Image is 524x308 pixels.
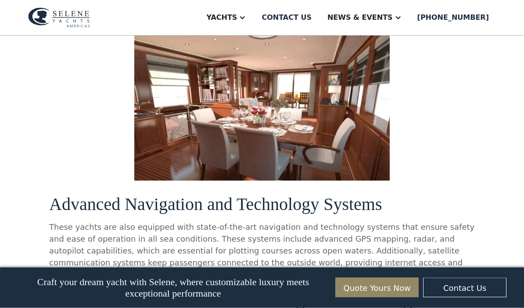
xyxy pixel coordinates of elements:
p: Craft your dream yacht with Selene, where customizable luxury meets exceptional performance [18,276,329,299]
div: Yachts [206,12,237,23]
div: Contact us [262,12,312,23]
a: Contact Us [423,278,506,298]
p: These yachts are also equipped with state-of-the-art navigation and technology systems that ensur... [49,221,475,281]
img: logo [28,7,90,28]
div: [PHONE_NUMBER] [417,12,489,23]
a: Quote Yours Now [335,278,419,298]
img: long range trawler yachts [134,35,390,181]
h3: Advanced Navigation and Technology Systems [49,195,475,214]
div: News & EVENTS [327,12,393,23]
